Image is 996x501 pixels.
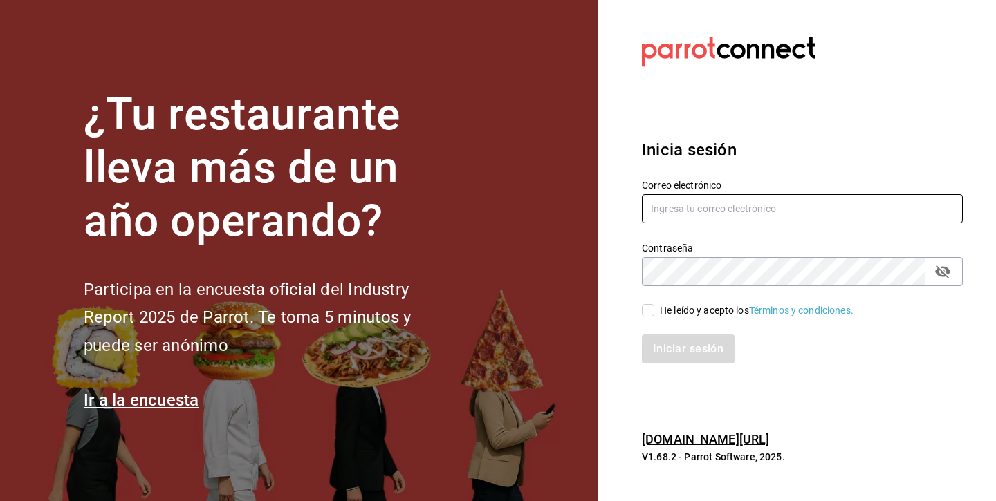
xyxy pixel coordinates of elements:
[931,260,954,283] button: passwordField
[84,276,457,360] h2: Participa en la encuesta oficial del Industry Report 2025 de Parrot. Te toma 5 minutos y puede se...
[642,194,963,223] input: Ingresa tu correo electrónico
[660,303,854,318] div: He leído y acepto los
[84,390,199,410] a: Ir a la encuesta
[642,180,963,190] label: Correo electrónico
[642,432,769,446] a: [DOMAIN_NAME][URL]
[642,243,963,253] label: Contraseña
[642,450,963,464] p: V1.68.2 - Parrot Software, 2025.
[642,138,963,162] h3: Inicia sesión
[749,305,854,316] a: Términos y condiciones.
[84,88,457,247] h1: ¿Tu restaurante lleva más de un año operando?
